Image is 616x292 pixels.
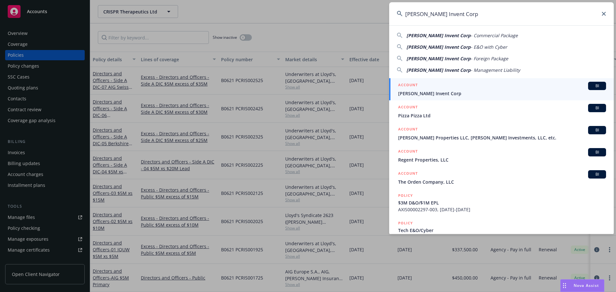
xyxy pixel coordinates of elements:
span: The Orden Company, LLC [398,179,606,185]
span: Pizza Pizza Ltd [398,112,606,119]
h5: ACCOUNT [398,170,418,178]
h5: POLICY [398,192,413,199]
a: ACCOUNTBIPizza Pizza Ltd [389,100,614,122]
span: - Foreign Package [471,55,508,62]
span: [PERSON_NAME] Invent Corp [406,67,471,73]
a: ACCOUNTBI[PERSON_NAME] Invent Corp [389,78,614,100]
button: Nova Assist [560,279,604,292]
span: AB668517701, [DATE]-[DATE] [398,234,606,240]
span: - Management Liability [471,67,520,73]
h5: ACCOUNT [398,148,418,156]
h5: ACCOUNT [398,82,418,89]
h5: POLICY [398,220,413,226]
span: Nova Assist [574,283,599,288]
span: BI [591,105,603,111]
span: BI [591,171,603,177]
input: Search... [389,2,614,25]
span: [PERSON_NAME] Invent Corp [406,32,471,38]
a: ACCOUNTBIThe Orden Company, LLC [389,167,614,189]
span: AXIS00002297-003, [DATE]-[DATE] [398,206,606,213]
span: Tech E&O/Cyber [398,227,606,234]
span: [PERSON_NAME] Invent Corp [406,44,471,50]
a: POLICYTech E&O/CyberAB668517701, [DATE]-[DATE] [389,216,614,244]
span: BI [591,149,603,155]
span: BI [591,127,603,133]
span: - E&O with Cyber [471,44,507,50]
span: [PERSON_NAME] Invent Corp [398,90,606,97]
span: [PERSON_NAME] Invent Corp [406,55,471,62]
span: [PERSON_NAME] Properties LLC, [PERSON_NAME] Investments, LLC, etc. [398,134,606,141]
a: POLICY$3M D&O/$1M EPLAXIS00002297-003, [DATE]-[DATE] [389,189,614,216]
span: $3M D&O/$1M EPL [398,199,606,206]
a: ACCOUNTBIRegent Properties, LLC [389,145,614,167]
span: - Commercial Package [471,32,518,38]
h5: ACCOUNT [398,104,418,112]
span: Regent Properties, LLC [398,156,606,163]
div: Drag to move [560,279,569,292]
a: ACCOUNTBI[PERSON_NAME] Properties LLC, [PERSON_NAME] Investments, LLC, etc. [389,122,614,145]
span: BI [591,83,603,89]
h5: ACCOUNT [398,126,418,134]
